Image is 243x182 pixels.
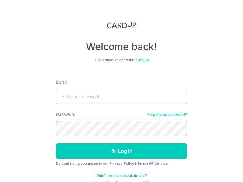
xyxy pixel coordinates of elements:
[56,58,187,62] div: Don’t have an account?
[109,161,134,166] a: Privacy Policy
[147,112,187,117] a: Forgot your password?
[137,161,168,166] a: Terms Of Service
[56,79,67,85] label: Email
[56,161,187,166] div: By continuing you agree to our &
[107,21,136,29] img: CardUp Logo
[96,173,147,178] a: Didn't receive unlock details?
[56,41,187,53] h4: Welcome back!
[136,58,149,62] a: Sign up
[56,89,187,104] input: Enter your Email
[56,111,76,117] label: Password
[56,143,187,159] button: Log in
